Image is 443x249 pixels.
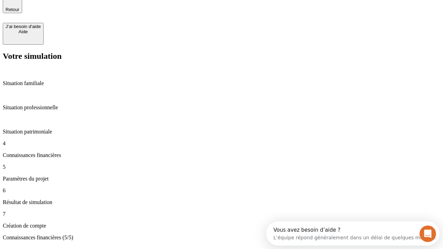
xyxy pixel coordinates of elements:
iframe: Intercom live chat discovery launcher [266,221,440,246]
p: 7 [3,211,440,217]
div: Aide [6,29,41,34]
p: Situation familiale [3,80,440,86]
div: L’équipe répond généralement dans un délai de quelques minutes. [7,11,170,19]
p: 5 [3,164,440,170]
iframe: Intercom live chat [419,225,436,242]
button: J’ai besoin d'aideAide [3,23,44,45]
div: Ouvrir le Messenger Intercom [3,3,191,22]
p: Connaissances financières (5/5) [3,234,440,241]
p: 6 [3,187,440,194]
span: Retour [6,7,19,12]
div: J’ai besoin d'aide [6,24,41,29]
p: Situation patrimoniale [3,129,440,135]
h2: Votre simulation [3,52,440,61]
p: Paramètres du projet [3,176,440,182]
div: Vous avez besoin d’aide ? [7,6,170,11]
p: Situation professionnelle [3,104,440,111]
p: Résultat de simulation [3,199,440,205]
p: Connaissances financières [3,152,440,158]
p: Création de compte [3,223,440,229]
p: 4 [3,140,440,147]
